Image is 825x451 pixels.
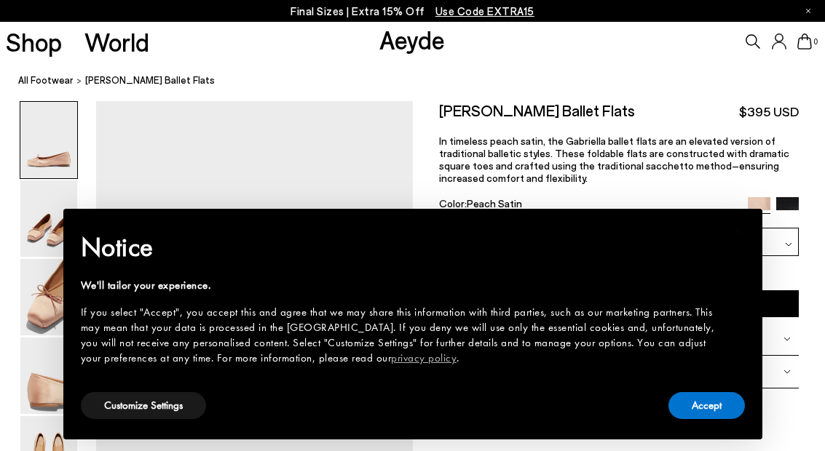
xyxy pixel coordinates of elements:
[722,213,757,248] button: Close this notice
[391,351,457,365] a: privacy policy
[81,278,722,293] div: We'll tailor your experience.
[81,392,206,419] button: Customize Settings
[734,219,743,242] span: ×
[668,392,745,419] button: Accept
[81,305,722,366] div: If you select "Accept", you accept this and agree that we may share this information with third p...
[81,228,722,266] h2: Notice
